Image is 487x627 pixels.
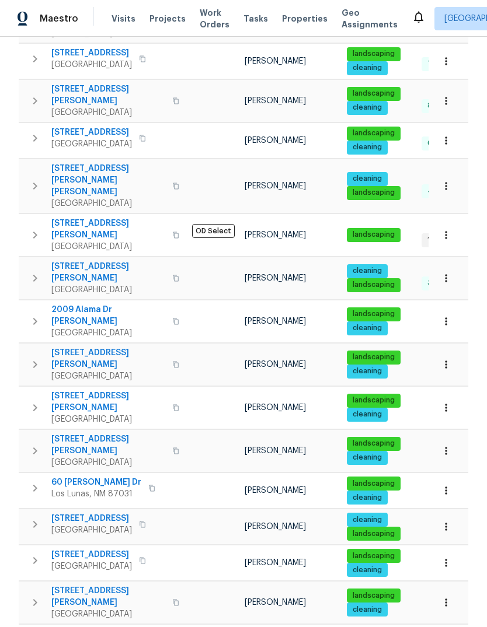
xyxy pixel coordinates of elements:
[245,404,306,412] span: [PERSON_NAME]
[51,414,165,425] span: [GEOGRAPHIC_DATA]
[348,49,399,59] span: landscaping
[51,127,132,138] span: [STREET_ADDRESS]
[51,477,141,488] span: 60 [PERSON_NAME] Dr
[348,230,399,240] span: landscaping
[245,136,306,145] span: [PERSON_NAME]
[423,235,449,245] span: 1 WIP
[423,101,457,111] span: 8 Done
[245,559,306,567] span: [PERSON_NAME]
[245,231,306,239] span: [PERSON_NAME]
[348,280,399,290] span: landscaping
[112,13,135,24] span: Visits
[348,591,399,601] span: landscaping
[348,409,387,419] span: cleaning
[149,13,186,24] span: Projects
[51,47,132,59] span: [STREET_ADDRESS]
[348,439,399,449] span: landscaping
[245,57,306,65] span: [PERSON_NAME]
[40,13,78,24] span: Maestro
[348,266,387,276] span: cleaning
[51,59,132,71] span: [GEOGRAPHIC_DATA]
[243,15,268,23] span: Tasks
[348,323,387,333] span: cleaning
[51,513,132,524] span: [STREET_ADDRESS]
[423,186,457,196] span: 4 Done
[51,218,165,241] span: [STREET_ADDRESS][PERSON_NAME]
[342,7,398,30] span: Geo Assignments
[245,182,306,190] span: [PERSON_NAME]
[348,605,387,615] span: cleaning
[348,395,399,405] span: landscaping
[348,366,387,376] span: cleaning
[51,549,132,561] span: [STREET_ADDRESS]
[51,241,165,253] span: [GEOGRAPHIC_DATA]
[200,7,229,30] span: Work Orders
[348,142,387,152] span: cleaning
[245,523,306,531] span: [PERSON_NAME]
[282,13,328,24] span: Properties
[192,224,235,238] span: OD Select
[51,327,165,339] span: [GEOGRAPHIC_DATA]
[51,163,165,198] span: [STREET_ADDRESS][PERSON_NAME][PERSON_NAME]
[245,360,306,369] span: [PERSON_NAME]
[51,608,165,620] span: [GEOGRAPHIC_DATA]
[423,59,457,69] span: 7 Done
[348,174,387,184] span: cleaning
[348,453,387,463] span: cleaning
[348,63,387,73] span: cleaning
[245,317,306,325] span: [PERSON_NAME]
[348,103,387,113] span: cleaning
[51,390,165,414] span: [STREET_ADDRESS][PERSON_NAME]
[51,198,165,209] span: [GEOGRAPHIC_DATA]
[348,565,387,575] span: cleaning
[348,309,399,319] span: landscaping
[51,261,165,284] span: [STREET_ADDRESS][PERSON_NAME]
[51,524,132,536] span: [GEOGRAPHIC_DATA]
[51,433,165,457] span: [STREET_ADDRESS][PERSON_NAME]
[245,447,306,455] span: [PERSON_NAME]
[51,561,132,572] span: [GEOGRAPHIC_DATA]
[245,598,306,607] span: [PERSON_NAME]
[51,284,165,296] span: [GEOGRAPHIC_DATA]
[348,551,399,561] span: landscaping
[348,352,399,362] span: landscaping
[348,479,399,489] span: landscaping
[51,347,165,370] span: [STREET_ADDRESS][PERSON_NAME]
[348,188,399,198] span: landscaping
[348,89,399,99] span: landscaping
[348,529,399,539] span: landscaping
[423,138,457,148] span: 6 Done
[348,493,387,503] span: cleaning
[51,138,132,150] span: [GEOGRAPHIC_DATA]
[423,278,457,288] span: 3 Done
[51,107,165,118] span: [GEOGRAPHIC_DATA]
[51,457,165,468] span: [GEOGRAPHIC_DATA]
[245,486,306,495] span: [PERSON_NAME]
[51,83,165,107] span: [STREET_ADDRESS][PERSON_NAME]
[51,585,165,608] span: [STREET_ADDRESS][PERSON_NAME]
[348,515,387,525] span: cleaning
[51,488,141,500] span: Los Lunas, NM 87031
[51,304,165,327] span: 2009 Alama Dr [PERSON_NAME]
[51,370,165,382] span: [GEOGRAPHIC_DATA]
[245,97,306,105] span: [PERSON_NAME]
[348,128,399,138] span: landscaping
[245,274,306,282] span: [PERSON_NAME]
